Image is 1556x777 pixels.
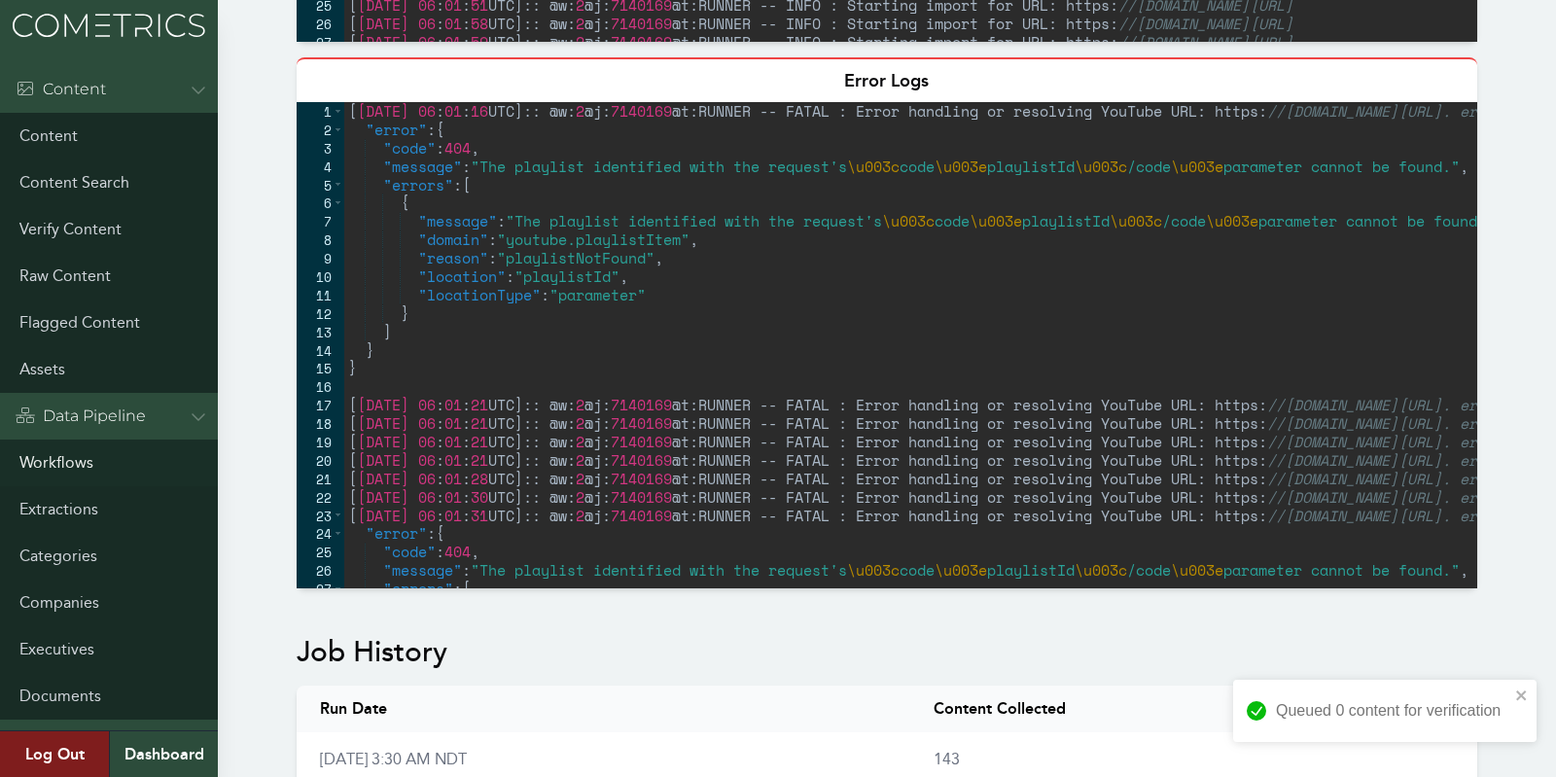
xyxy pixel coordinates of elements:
[297,359,344,377] div: 15
[297,230,344,249] div: 8
[297,57,1476,102] div: Error Logs
[297,507,344,525] div: 23
[297,267,344,286] div: 10
[297,176,344,194] div: 5
[16,78,106,101] div: Content
[297,580,344,598] div: 27
[297,249,344,267] div: 9
[297,33,344,52] div: 27
[297,396,344,414] div: 17
[297,15,344,33] div: 26
[297,121,344,139] div: 2
[297,341,344,360] div: 14
[297,686,909,732] th: Run Date
[320,750,467,768] a: [DATE] 3:30 AM NDT
[297,524,344,543] div: 24
[297,102,344,121] div: 1
[109,731,218,777] a: Dashboard
[297,470,344,488] div: 21
[297,635,1476,670] h2: Job History
[910,686,1477,732] th: Content Collected
[1515,688,1529,703] button: close
[297,414,344,433] div: 18
[297,158,344,176] div: 4
[297,433,344,451] div: 19
[297,561,344,580] div: 26
[1276,699,1509,723] div: Queued 0 content for verification
[297,304,344,323] div: 12
[297,451,344,470] div: 20
[297,323,344,341] div: 13
[297,139,344,158] div: 3
[297,212,344,230] div: 7
[297,377,344,396] div: 16
[297,194,344,212] div: 6
[297,543,344,561] div: 25
[297,286,344,304] div: 11
[16,405,146,428] div: Data Pipeline
[297,488,344,507] div: 22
